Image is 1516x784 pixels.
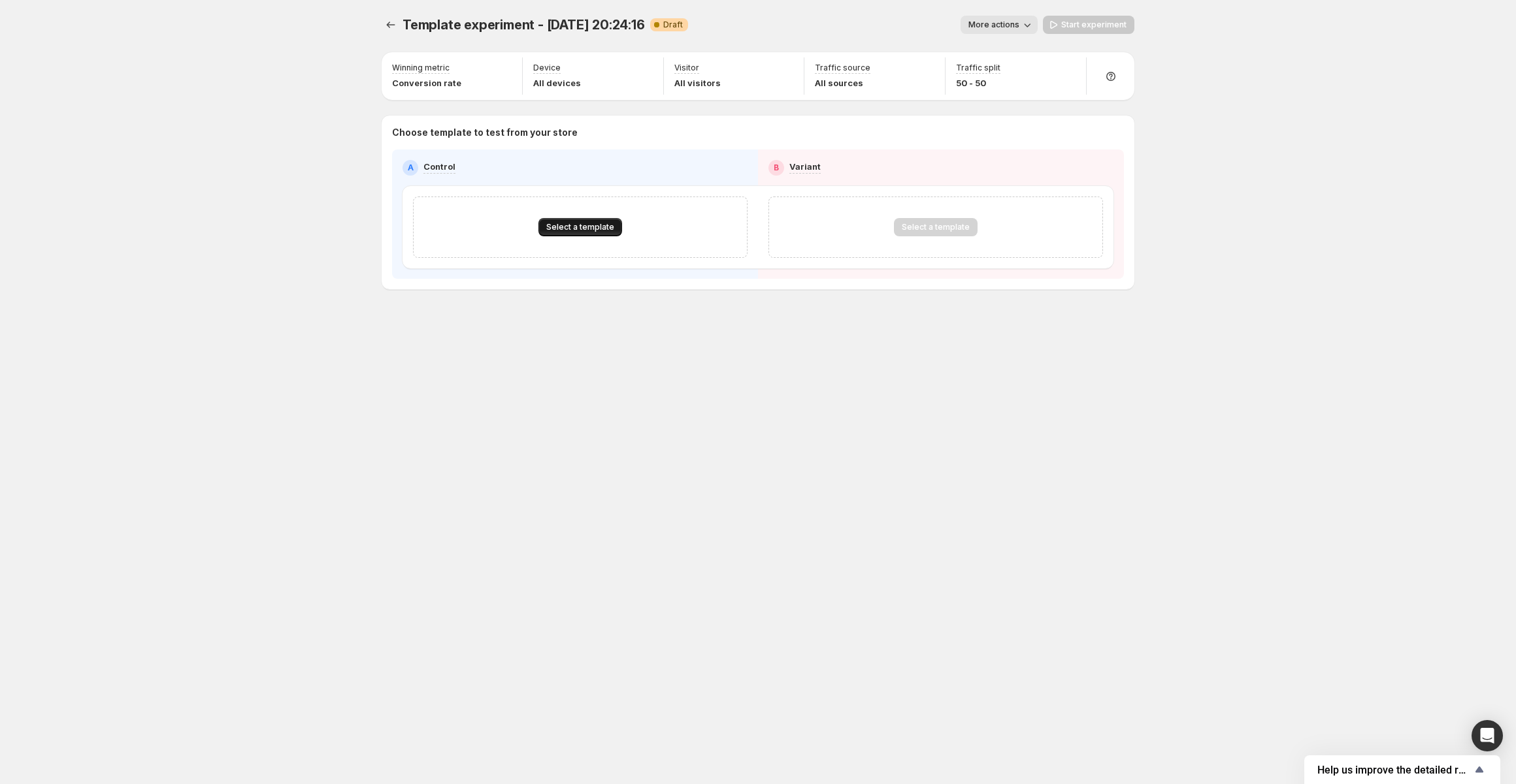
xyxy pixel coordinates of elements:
button: Select a template [538,218,622,236]
p: All sources [815,76,870,89]
button: More actions [961,16,1038,34]
p: Choose template to test from your store [392,126,1124,139]
span: Draft [663,20,683,30]
button: Experiments [382,16,400,34]
p: Visitor [674,63,699,73]
h2: B [774,163,779,173]
span: More actions [968,20,1019,30]
p: Control [423,160,455,173]
span: Select a template [546,222,614,232]
p: 50 - 50 [956,76,1000,89]
div: Open Intercom Messenger [1472,720,1503,751]
span: Help us improve the detailed report for A/B campaigns [1317,764,1472,776]
p: Traffic split [956,63,1000,73]
p: All visitors [674,76,721,89]
p: Device [533,63,561,73]
p: Winning metric [392,63,450,73]
span: Template experiment - [DATE] 20:24:16 [403,17,645,33]
button: Show survey - Help us improve the detailed report for A/B campaigns [1317,762,1487,777]
p: All devices [533,76,581,89]
p: Traffic source [815,63,870,73]
p: Conversion rate [392,76,461,89]
p: Variant [789,160,821,173]
h2: A [408,163,414,173]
